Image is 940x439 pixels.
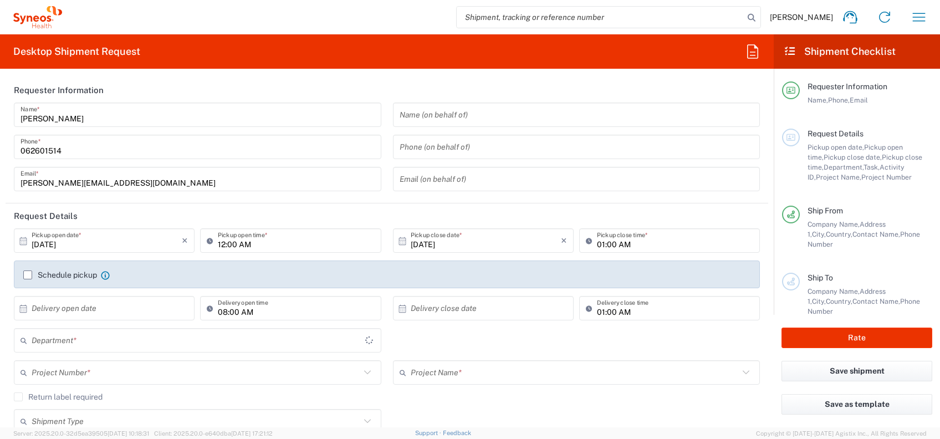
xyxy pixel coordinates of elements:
h2: Shipment Checklist [784,45,896,58]
button: Rate [781,328,932,348]
a: Support [415,430,443,436]
span: Pickup open date, [808,143,864,151]
span: [DATE] 17:21:12 [231,430,273,437]
span: City, [812,297,826,305]
span: Company Name, [808,287,860,295]
h2: Desktop Shipment Request [13,45,140,58]
span: Contact Name, [852,230,900,238]
i: × [182,232,188,249]
span: Project Name, [816,173,861,181]
span: Server: 2025.20.0-32d5ea39505 [13,430,149,437]
span: Name, [808,96,828,104]
span: Task, [864,163,880,171]
span: Email [850,96,868,104]
span: Phone, [828,96,850,104]
span: Ship From [808,206,843,215]
span: Country, [826,297,852,305]
button: Save shipment [781,361,932,381]
span: Client: 2025.20.0-e640dba [154,430,273,437]
span: [PERSON_NAME] [770,12,833,22]
span: [DATE] 10:18:31 [108,430,149,437]
span: Pickup close date, [824,153,882,161]
span: Project Number [861,173,912,181]
span: Request Details [808,129,864,138]
i: × [561,232,567,249]
label: Schedule pickup [23,270,97,279]
span: Copyright © [DATE]-[DATE] Agistix Inc., All Rights Reserved [756,428,927,438]
h2: Request Details [14,211,78,222]
label: Return label required [14,392,103,401]
span: City, [812,230,826,238]
span: Country, [826,230,852,238]
span: Contact Name, [852,297,900,305]
span: Company Name, [808,220,860,228]
span: Department, [824,163,864,171]
h2: Requester Information [14,85,104,96]
button: Save as template [781,394,932,415]
input: Shipment, tracking or reference number [457,7,744,28]
span: Ship To [808,273,833,282]
a: Feedback [443,430,471,436]
span: Requester Information [808,82,887,91]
